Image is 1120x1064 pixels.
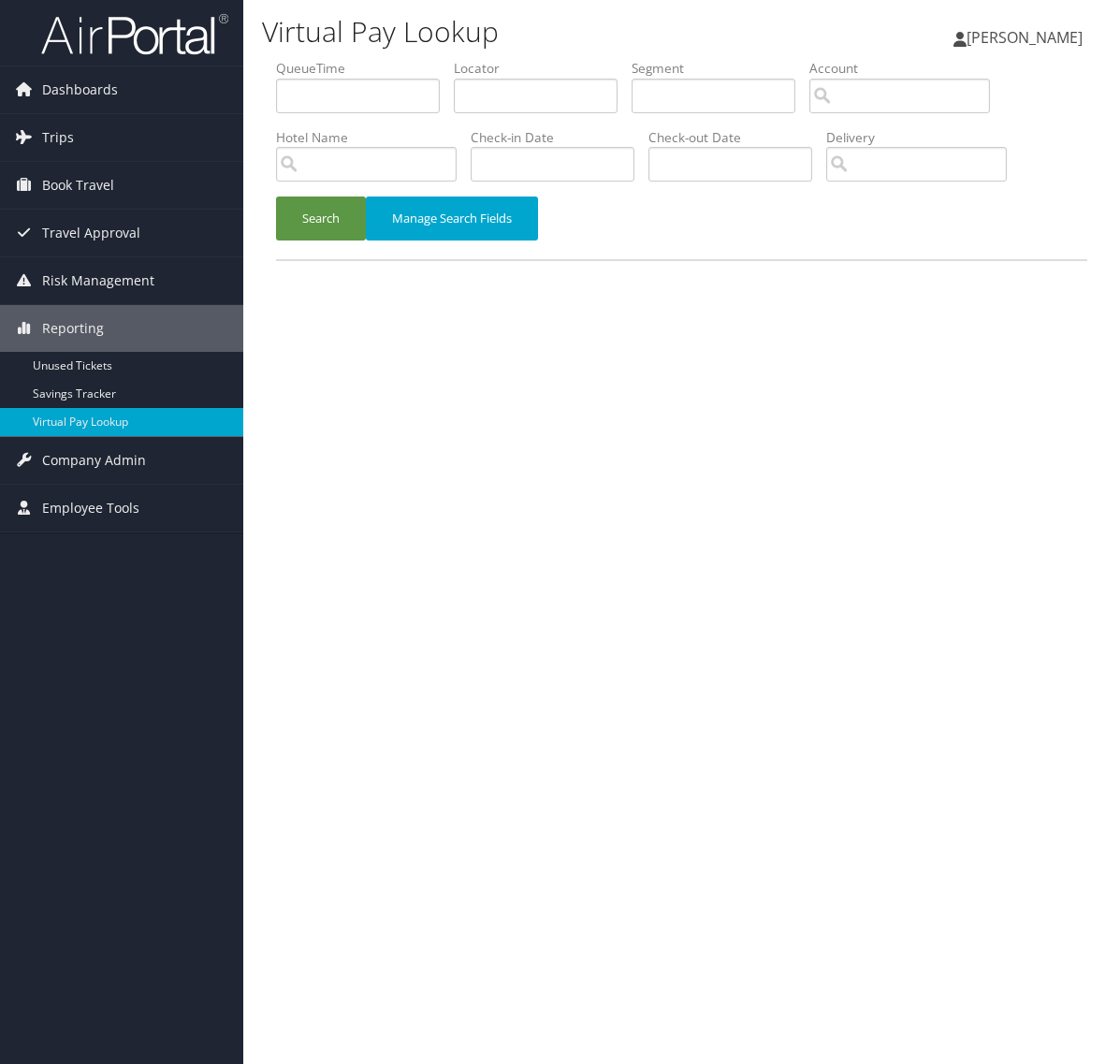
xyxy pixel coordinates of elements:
span: Dashboards [42,66,118,113]
label: Check-out Date [648,128,826,147]
span: [PERSON_NAME] [967,27,1083,48]
label: Delivery [826,128,1021,147]
span: Trips [42,114,74,161]
label: Segment [632,59,809,78]
span: Employee Tools [42,485,139,532]
label: Account [809,59,1004,78]
label: QueueTime [276,59,454,78]
span: Book Travel [42,162,114,209]
label: Locator [454,59,632,78]
span: Travel Approval [42,210,140,256]
button: Manage Search Fields [366,197,538,240]
h1: Virtual Pay Lookup [262,12,822,51]
span: Company Admin [42,437,146,484]
button: Search [276,197,366,240]
span: Risk Management [42,257,154,304]
label: Hotel Name [276,128,471,147]
span: Reporting [42,305,104,352]
a: [PERSON_NAME] [953,9,1101,66]
img: airportal-logo.png [41,12,228,56]
label: Check-in Date [471,128,648,147]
